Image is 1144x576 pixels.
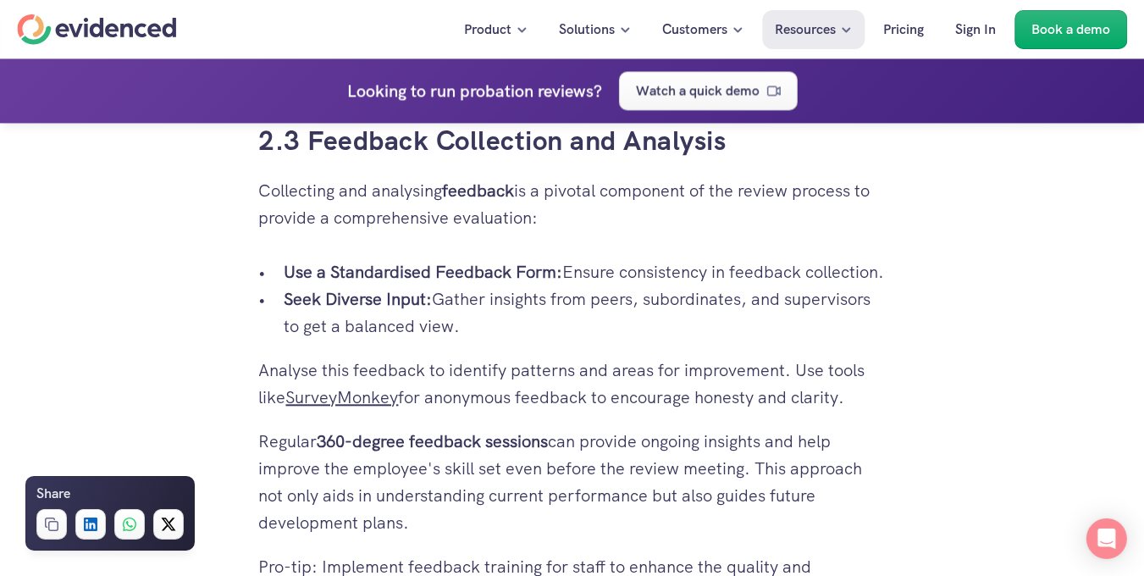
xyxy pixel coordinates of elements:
[775,19,836,41] p: Resources
[347,78,602,105] h4: Looking to run probation reviews?
[1014,10,1127,49] a: Book a demo
[464,19,511,41] p: Product
[259,177,886,231] p: Collecting and analysing is a pivotal component of the review process to provide a comprehensive ...
[942,10,1009,49] a: Sign In
[955,19,996,41] p: Sign In
[285,261,563,283] strong: Use a Standardised Feedback Form:
[662,19,727,41] p: Customers
[1031,19,1110,41] p: Book a demo
[259,123,727,158] a: 2.3 Feedback Collection and Analysis
[286,386,399,408] a: SurveyMonkey
[883,19,924,41] p: Pricing
[636,80,760,102] p: Watch a quick demo
[619,72,798,111] a: Watch a quick demo
[443,180,515,202] strong: feedback
[259,357,886,411] p: Analyse this feedback to identify patterns and areas for improvement. Use tools like for anonymou...
[285,285,886,340] p: Gather insights from peers, subordinates, and supervisors to get a balanced view.
[36,483,70,505] h6: Share
[285,258,886,285] p: Ensure consistency in feedback collection.
[870,10,937,49] a: Pricing
[259,428,886,536] p: Regular can provide ongoing insights and help improve the employee's skill set even before the re...
[559,19,615,41] p: Solutions
[318,430,549,452] strong: 360-degree feedback sessions
[285,288,433,310] strong: Seek Diverse Input:
[17,14,176,45] a: Home
[1086,518,1127,559] div: Open Intercom Messenger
